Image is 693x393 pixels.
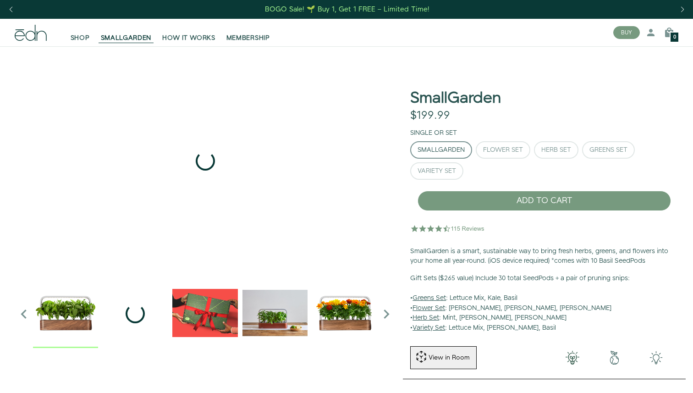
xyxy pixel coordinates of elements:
[673,35,676,40] span: 0
[410,109,450,122] div: $199.99
[103,280,168,348] div: 2 / 6
[377,305,396,323] i: Next slide
[635,351,677,365] img: edn-smallgarden-tech.png
[226,33,270,43] span: MEMBERSHIP
[33,280,98,348] div: 1 / 6
[242,280,308,348] div: 4 / 6
[71,33,90,43] span: SHOP
[412,323,445,332] u: Variety Set
[613,26,640,39] button: BUY
[172,280,237,348] div: 3 / 6
[418,168,456,174] div: Variety Set
[265,5,429,14] div: BOGO Sale! 🌱 Buy 1, Get 1 FREE – Limited Time!
[589,147,627,153] div: Greens Set
[15,305,33,323] i: Previous slide
[594,351,635,365] img: green-earth.png
[412,313,439,322] u: Herb Set
[410,90,501,107] h1: SmallGarden
[428,353,471,362] div: View in Room
[582,141,635,159] button: Greens Set
[410,162,463,180] button: Variety Set
[312,280,377,345] img: edn-smallgarden-marigold-hero-SLV-2000px_1024x.png
[412,293,446,303] u: Greens Set
[410,128,457,138] label: Single or Set
[410,346,477,369] button: View in Room
[221,22,275,43] a: MEMBERSHIP
[101,33,152,43] span: SMALLGARDEN
[65,22,95,43] a: SHOP
[410,141,472,159] button: SmallGarden
[541,147,571,153] div: Herb Set
[312,280,377,348] div: 5 / 6
[552,351,594,365] img: 001-light-bulb.png
[412,304,445,313] u: Flower Set
[242,280,308,345] img: edn-smallgarden-mixed-herbs-table-product-2000px_1024x.jpg
[15,46,396,276] div: 1 / 6
[264,2,431,17] a: BOGO Sale! 🌱 Buy 1, Get 1 FREE – Limited Time!
[410,274,630,283] b: Gift Sets ($265 value) Include 30 total SeedPods + a pair of pruning snips:
[172,280,237,345] img: EMAILS_-_Holiday_21_PT1_28_9986b34a-7908-4121-b1c1-9595d1e43abe_1024x.png
[534,141,578,159] button: Herb Set
[418,191,671,211] button: ADD TO CART
[418,147,465,153] div: SmallGarden
[162,33,215,43] span: HOW IT WORKS
[33,280,98,345] img: Official-EDN-SMALLGARDEN-HERB-HERO-SLV-2000px_1024x.png
[410,274,678,333] p: • : Lettuce Mix, Kale, Basil • : [PERSON_NAME], [PERSON_NAME], [PERSON_NAME] • : Mint, [PERSON_NA...
[476,141,530,159] button: Flower Set
[410,247,678,266] p: SmallGarden is a smart, sustainable way to bring fresh herbs, greens, and flowers into your home ...
[95,22,157,43] a: SMALLGARDEN
[410,219,486,238] img: 4.5 star rating
[157,22,220,43] a: HOW IT WORKS
[483,147,523,153] div: Flower Set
